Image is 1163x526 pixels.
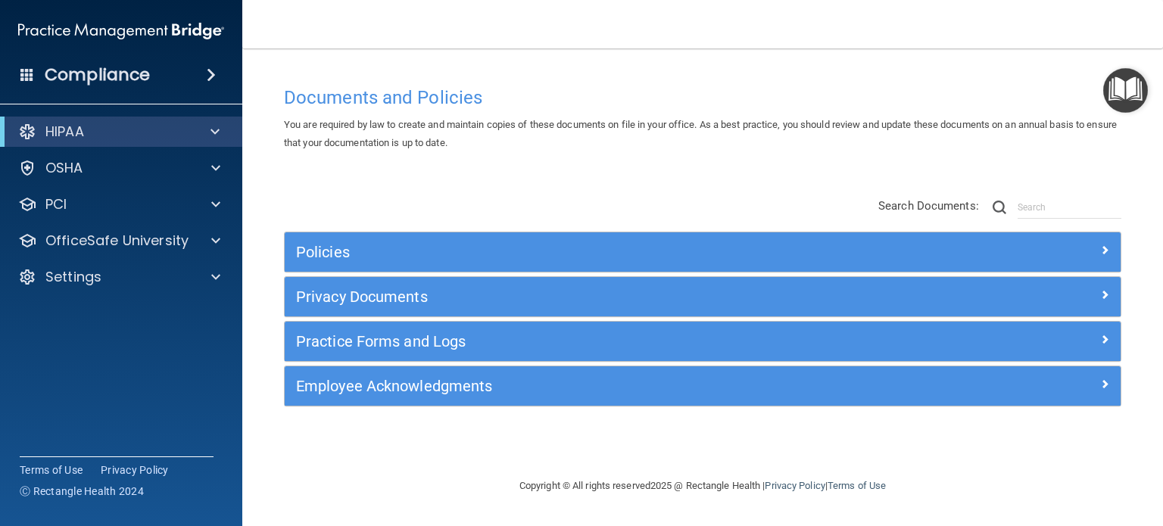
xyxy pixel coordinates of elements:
[18,195,220,213] a: PCI
[18,232,220,250] a: OfficeSafe University
[18,16,224,46] img: PMB logo
[296,378,900,394] h5: Employee Acknowledgments
[45,123,84,141] p: HIPAA
[878,199,979,213] span: Search Documents:
[284,88,1121,107] h4: Documents and Policies
[284,119,1117,148] span: You are required by law to create and maintain copies of these documents on file in your office. ...
[45,195,67,213] p: PCI
[45,64,150,86] h4: Compliance
[426,462,979,510] div: Copyright © All rights reserved 2025 @ Rectangle Health | |
[18,268,220,286] a: Settings
[101,462,169,478] a: Privacy Policy
[296,333,900,350] h5: Practice Forms and Logs
[18,123,220,141] a: HIPAA
[1018,196,1121,219] input: Search
[765,480,825,491] a: Privacy Policy
[296,329,1109,353] a: Practice Forms and Logs
[20,462,83,478] a: Terms of Use
[296,285,1109,309] a: Privacy Documents
[828,480,886,491] a: Terms of Use
[296,240,1109,264] a: Policies
[45,232,189,250] p: OfficeSafe University
[45,268,101,286] p: Settings
[296,288,900,305] h5: Privacy Documents
[18,159,220,177] a: OSHA
[296,374,1109,398] a: Employee Acknowledgments
[20,484,144,499] span: Ⓒ Rectangle Health 2024
[993,201,1006,214] img: ic-search.3b580494.png
[1103,68,1148,113] button: Open Resource Center
[45,159,83,177] p: OSHA
[296,244,900,260] h5: Policies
